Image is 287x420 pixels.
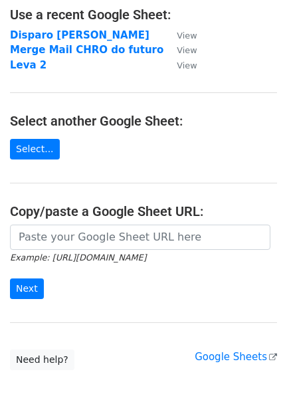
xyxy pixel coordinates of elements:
a: Merge Mail CHRO do futuro [10,44,163,56]
a: View [163,29,197,41]
h4: Select another Google Sheet: [10,113,277,129]
a: View [163,44,197,56]
a: Disparo [PERSON_NAME] [10,29,149,41]
input: Paste your Google Sheet URL here [10,225,270,250]
small: View [177,60,197,70]
small: Example: [URL][DOMAIN_NAME] [10,253,146,262]
small: View [177,45,197,55]
a: Google Sheets [195,351,277,363]
small: View [177,31,197,41]
a: View [163,59,197,71]
a: Select... [10,139,60,159]
h4: Copy/paste a Google Sheet URL: [10,203,277,219]
div: Widget de chat [221,356,287,420]
iframe: Chat Widget [221,356,287,420]
a: Need help? [10,350,74,370]
input: Next [10,278,44,299]
a: Leva 2 [10,59,47,71]
h4: Use a recent Google Sheet: [10,7,277,23]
